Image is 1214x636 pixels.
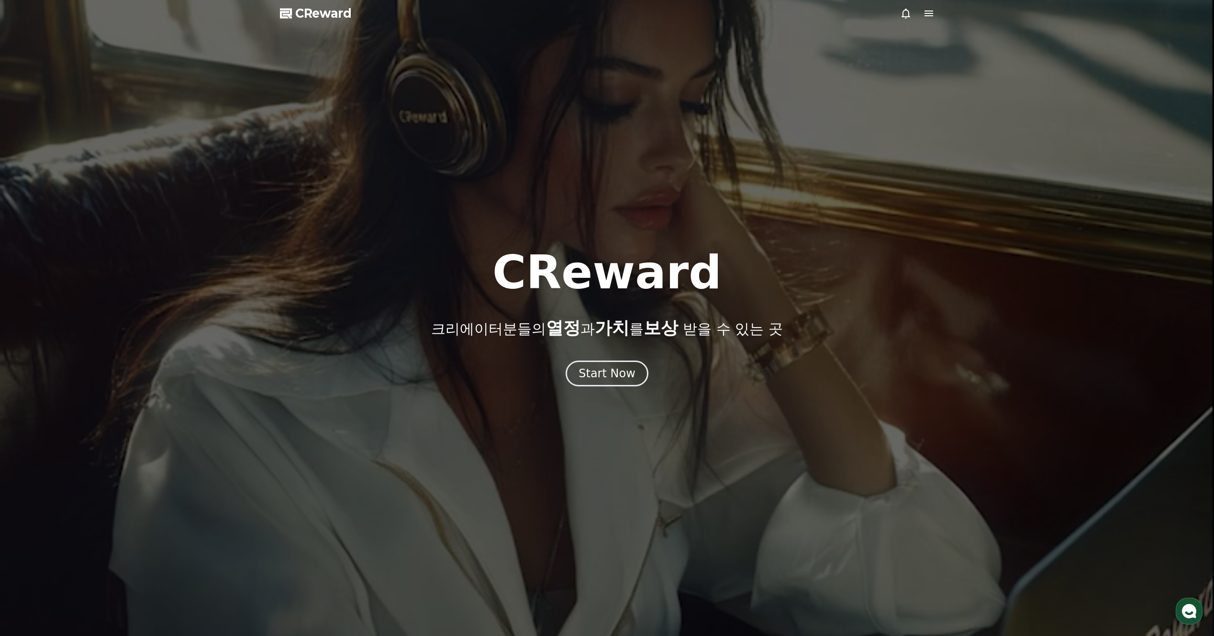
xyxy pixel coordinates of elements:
span: 보상 [644,318,678,338]
div: Start Now [579,366,635,381]
span: 열정 [546,318,580,338]
a: Start Now [566,370,648,379]
span: 가치 [595,318,629,338]
span: CReward [295,6,352,21]
a: CReward [280,6,352,21]
h1: CReward [492,250,722,296]
button: Start Now [566,361,648,386]
p: 크리에이터분들의 과 를 받을 수 있는 곳 [431,318,782,338]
